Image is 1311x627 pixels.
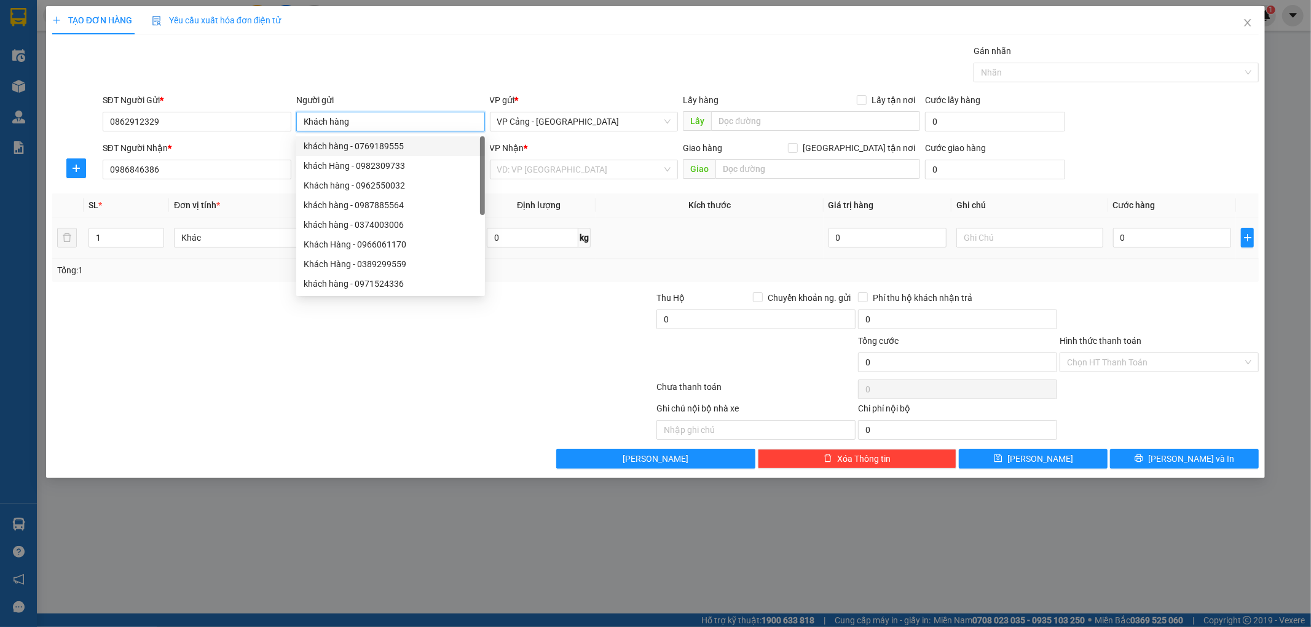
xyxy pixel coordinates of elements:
div: Người gửi [296,93,485,107]
span: VP Nhận [490,143,524,153]
span: plus [52,16,61,25]
div: khách hàng - 0971524336 [296,274,485,294]
span: Giao [683,159,715,179]
button: plus [1241,228,1254,247]
span: Xóa Thông tin [837,452,891,465]
span: Chuyển khoản ng. gửi [763,291,856,305]
div: khách hàng - 0987885564 [304,198,478,212]
span: [PERSON_NAME] [623,452,688,465]
span: kg [578,228,591,247]
strong: TĐ chuyển phát: [58,68,111,87]
div: Ghi chú nội bộ nhà xe [656,402,856,420]
div: Chưa thanh toán [656,380,857,402]
span: Lấy [683,111,711,131]
div: khách Hàng - 0982309733 [296,156,485,176]
div: Khách Hàng - 0389299559 [304,257,478,271]
button: plus [66,158,86,178]
span: Lấy tận nơi [867,93,920,107]
input: Dọc đường [715,159,920,179]
span: printer [1135,454,1143,464]
div: khách Hàng - 0982309733 [304,159,478,173]
div: Tổng: 1 [57,263,506,277]
span: SL [89,200,98,210]
div: khách hàng - 0374003006 [304,218,478,232]
span: Khác [181,228,313,247]
span: Phí thu hộ khách nhận trả [868,291,977,305]
div: SĐT Người Nhận [103,141,291,155]
button: delete [57,228,77,247]
div: Khách hàng - 0962550032 [304,179,478,192]
button: save[PERSON_NAME] [959,449,1108,469]
input: Nhập ghi chú [656,420,856,440]
span: Đơn vị tính [174,200,220,210]
span: Yêu cầu xuất hóa đơn điện tử [152,15,281,25]
th: Ghi chú [951,193,1108,217]
span: [PERSON_NAME] và In [1148,452,1234,465]
strong: 02143888555, 0243777888 [71,77,124,96]
input: 0 [829,228,947,247]
div: Khách hàng - 0962550032 [296,176,485,195]
div: khách hàng - 0987885564 [296,195,485,215]
div: Khách Hàng - 0966061170 [296,235,485,254]
span: VP Cảng - Hà Nội [497,112,671,131]
button: deleteXóa Thông tin [758,449,957,469]
label: Gán nhãn [974,46,1011,56]
span: plus [67,163,85,173]
button: Close [1230,6,1265,41]
strong: PHIẾU GỬI HÀNG [60,39,122,65]
div: khách hàng - 0374003006 [296,215,485,235]
span: TẠO ĐƠN HÀNG [52,15,132,25]
span: delete [824,454,832,464]
div: Khách Hàng - 0389299559 [296,254,485,274]
span: Giá trị hàng [829,200,874,210]
img: icon [152,16,162,26]
label: Hình thức thanh toán [1060,336,1141,346]
span: Lấy hàng [683,95,718,105]
label: Cước giao hàng [925,143,986,153]
input: Cước giao hàng [925,160,1065,179]
div: Chi phí nội bộ [858,402,1057,420]
button: [PERSON_NAME] [556,449,755,469]
span: save [994,454,1002,464]
span: Kích thước [688,200,731,210]
div: SĐT Người Gửi [103,93,291,107]
span: [PERSON_NAME] [1007,452,1073,465]
span: plus [1242,233,1254,243]
span: Cước hàng [1113,200,1155,210]
div: Khách Hàng - 0966061170 [304,238,478,251]
span: BD1308250115 [129,60,202,72]
span: [GEOGRAPHIC_DATA] tận nơi [798,141,920,155]
input: Ghi Chú [956,228,1103,247]
div: VP gửi [490,93,679,107]
label: Cước lấy hàng [925,95,980,105]
strong: VIỆT HIẾU LOGISTIC [61,10,121,36]
span: close [1243,18,1253,28]
span: Thu Hộ [656,293,685,303]
img: logo [6,31,53,79]
button: printer[PERSON_NAME] và In [1110,449,1259,469]
span: Định lượng [517,200,561,210]
span: Giao hàng [683,143,722,153]
input: Dọc đường [711,111,920,131]
span: Tổng cước [858,336,899,346]
div: khách hàng - 0971524336 [304,277,478,290]
input: Cước lấy hàng [925,112,1065,131]
div: khách hàng - 0769189555 [296,136,485,156]
div: khách hàng - 0769189555 [304,139,478,153]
